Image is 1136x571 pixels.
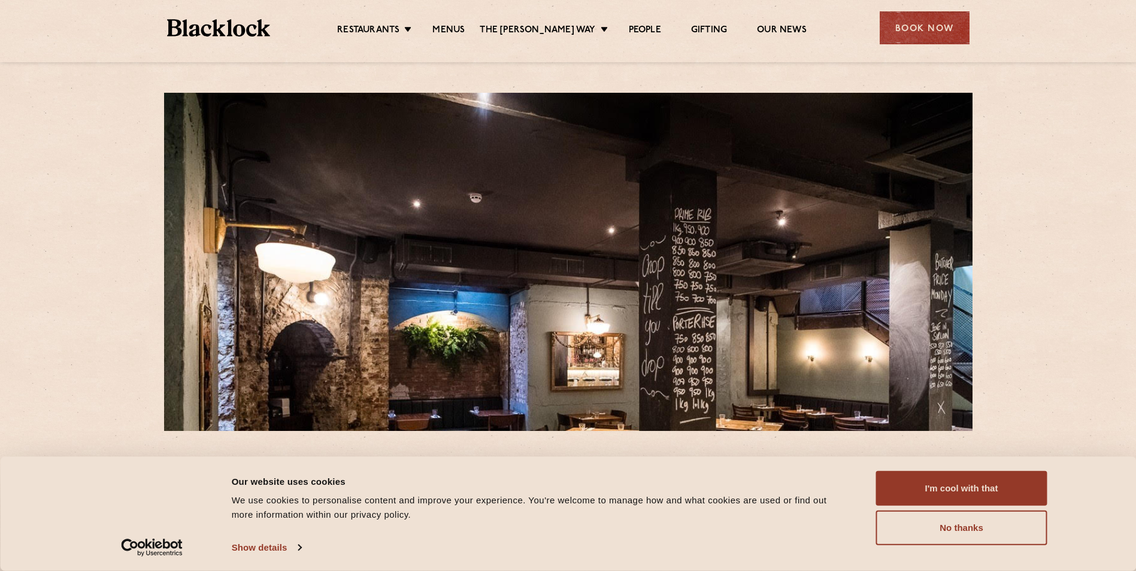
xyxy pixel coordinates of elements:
button: I'm cool with that [876,471,1047,506]
div: Book Now [880,11,970,44]
div: Our website uses cookies [232,474,849,488]
img: BL_Textured_Logo-footer-cropped.svg [167,19,271,37]
a: People [629,25,661,38]
a: Menus [432,25,465,38]
a: Show details [232,539,301,557]
a: Usercentrics Cookiebot - opens in a new window [99,539,204,557]
a: Gifting [691,25,727,38]
a: Our News [757,25,807,38]
div: We use cookies to personalise content and improve your experience. You're welcome to manage how a... [232,493,849,522]
a: Restaurants [337,25,399,38]
a: The [PERSON_NAME] Way [480,25,595,38]
button: No thanks [876,511,1047,545]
